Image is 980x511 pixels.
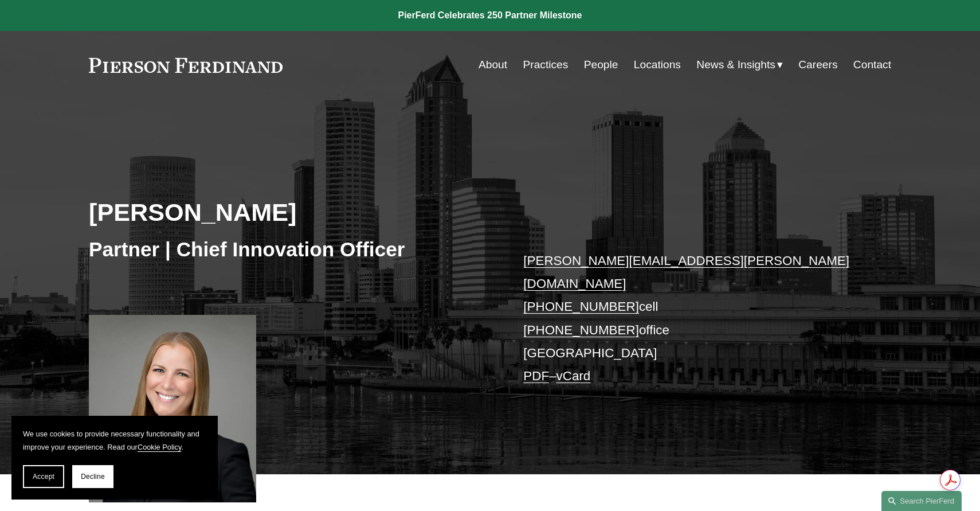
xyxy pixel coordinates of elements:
[556,369,591,383] a: vCard
[523,249,857,388] p: cell office [GEOGRAPHIC_DATA] –
[89,237,490,262] h3: Partner | Chief Innovation Officer
[11,416,218,500] section: Cookie banner
[138,443,182,451] a: Cookie Policy
[89,197,490,227] h2: [PERSON_NAME]
[798,54,837,76] a: Careers
[23,427,206,454] p: We use cookies to provide necessary functionality and improve your experience. Read our .
[33,473,54,481] span: Accept
[523,253,849,291] a: [PERSON_NAME][EMAIL_ADDRESS][PERSON_NAME][DOMAIN_NAME]
[881,491,962,511] a: Search this site
[584,54,618,76] a: People
[853,54,891,76] a: Contact
[634,54,681,76] a: Locations
[523,323,639,337] a: [PHONE_NUMBER]
[523,299,639,314] a: [PHONE_NUMBER]
[479,54,507,76] a: About
[72,465,113,488] button: Decline
[81,473,105,481] span: Decline
[523,54,568,76] a: Practices
[23,465,64,488] button: Accept
[523,369,549,383] a: PDF
[696,55,775,75] span: News & Insights
[696,54,783,76] a: folder dropdown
